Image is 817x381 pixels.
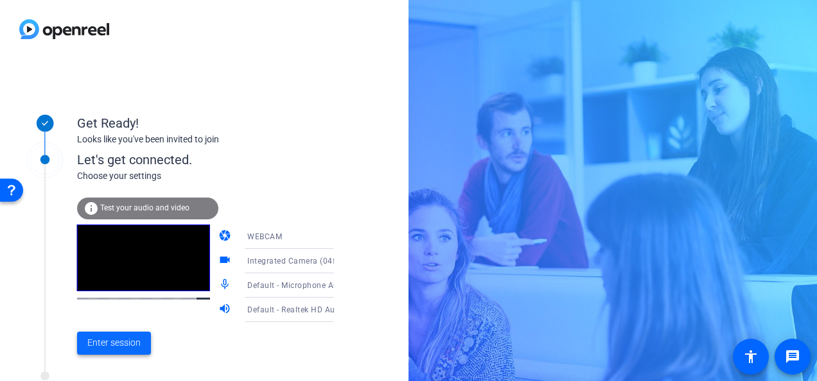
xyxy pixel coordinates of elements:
mat-icon: info [83,201,99,216]
button: Enter session [77,332,151,355]
mat-icon: message [785,349,800,364]
span: Enter session [87,336,141,350]
div: Let's get connected. [77,150,360,169]
mat-icon: videocam [218,253,234,269]
span: Default - Realtek HD Audio 2nd output (Realtek(R) Audio) [247,304,461,314]
mat-icon: accessibility [743,349,759,364]
mat-icon: volume_up [218,302,234,317]
span: WEBCAM [247,232,282,241]
div: Choose your settings [77,169,360,183]
span: Integrated Camera (04f2:b6d9) [247,255,365,266]
div: Looks like you've been invited to join [77,133,334,146]
span: Test your audio and video [100,203,189,212]
div: Get Ready! [77,114,334,133]
mat-icon: mic_none [218,278,234,293]
span: Default - Microphone Array (AMD Audio Device) [247,280,425,290]
mat-icon: camera [218,229,234,244]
